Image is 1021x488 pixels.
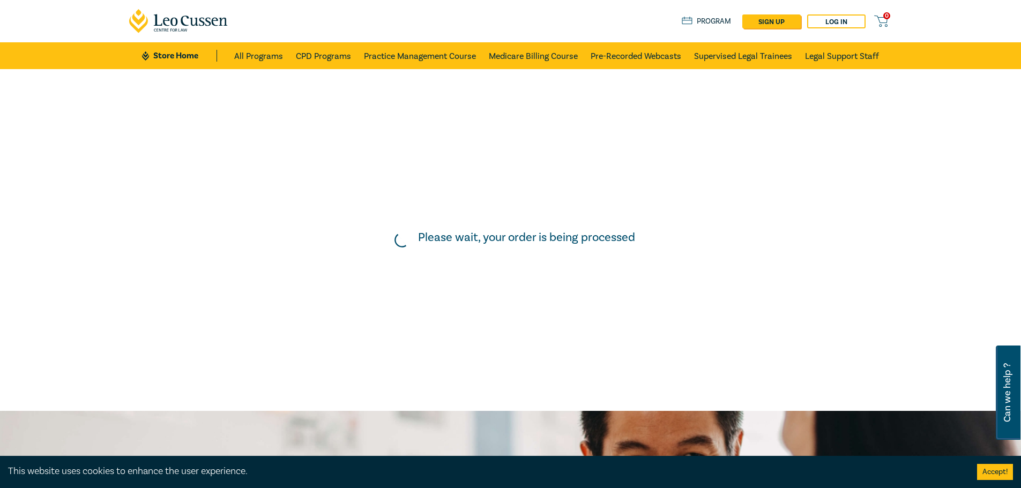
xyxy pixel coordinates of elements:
[489,42,578,69] a: Medicare Billing Course
[418,230,635,244] h5: Please wait, your order is being processed
[1002,352,1012,433] span: Can we help ?
[234,42,283,69] a: All Programs
[682,16,732,27] a: Program
[805,42,879,69] a: Legal Support Staff
[694,42,792,69] a: Supervised Legal Trainees
[8,464,961,478] div: This website uses cookies to enhance the user experience.
[742,14,801,28] a: sign up
[142,50,217,62] a: Store Home
[977,464,1013,480] button: Accept cookies
[364,42,476,69] a: Practice Management Course
[807,14,866,28] a: Log in
[883,12,890,19] span: 0
[296,42,351,69] a: CPD Programs
[591,42,681,69] a: Pre-Recorded Webcasts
